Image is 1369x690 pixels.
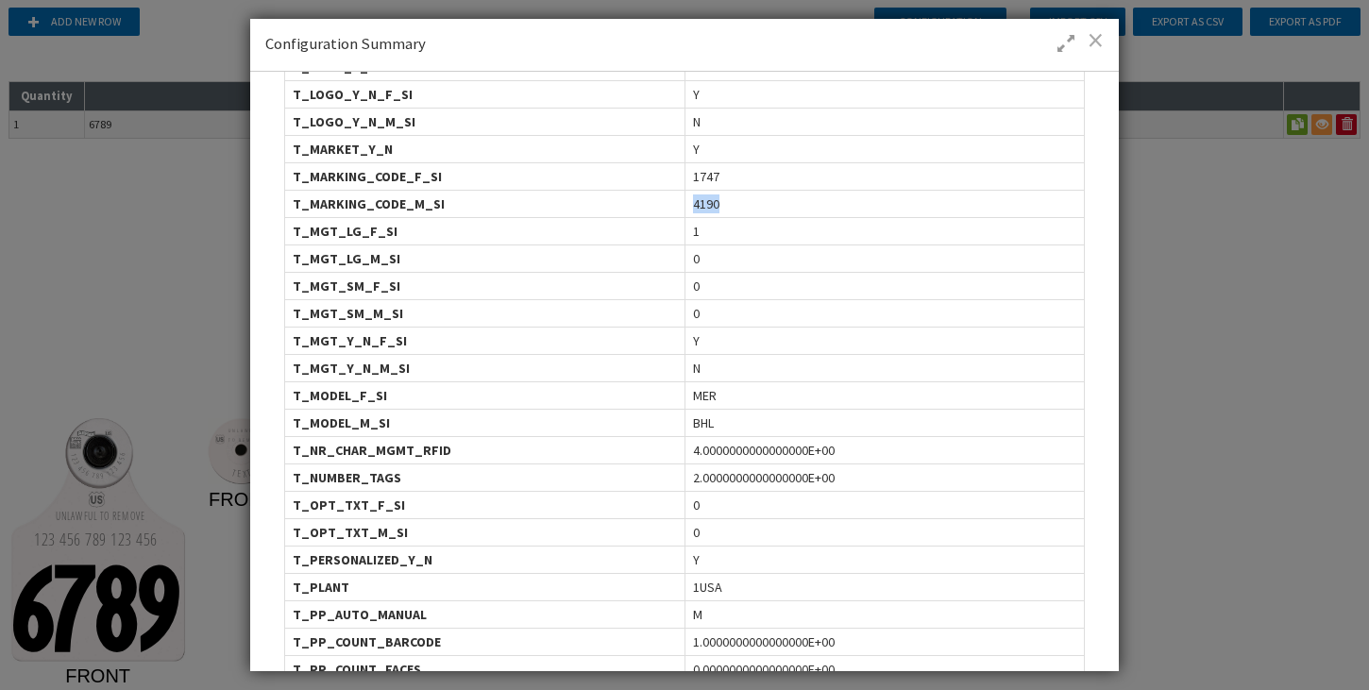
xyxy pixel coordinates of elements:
[285,656,684,682] div: T_PP_COUNT_FACES
[693,222,700,241] span: 1
[285,629,684,655] div: T_PP_COUNT_BARCODE
[285,218,684,244] div: T_MGT_LG_F_SI
[285,81,684,108] div: T_LOGO_Y_N_F_SI
[693,413,714,432] span: BHL
[285,109,684,135] div: T_LOGO_Y_N_M_SI
[693,249,700,268] span: 0
[693,632,835,651] span: 1.0000000000000000E+00
[285,136,684,162] div: T_MARKET_Y_N
[693,550,700,569] span: Y
[285,464,684,491] div: T_NUMBER_TAGS
[693,660,835,679] span: 0.0000000000000000E+00
[693,112,701,131] span: N
[693,167,719,186] span: 1747
[693,523,700,542] span: 0
[285,601,684,628] div: T_PP_AUTO_MANUAL
[285,355,684,381] div: T_MGT_Y_N_M_SI
[250,19,1119,72] div: Configuration Summary
[285,300,684,327] div: T_MGT_SM_M_SI
[285,273,684,299] div: T_MGT_SM_F_SI
[693,605,702,624] span: M
[693,277,700,295] span: 0
[693,386,717,405] span: MER
[693,194,719,213] span: 4190
[693,359,701,378] span: N
[693,468,835,487] span: 2.0000000000000000E+00
[285,574,684,600] div: T_PLANT
[693,441,835,460] span: 4.0000000000000000E+00
[285,191,684,217] div: T_MARKING_CODE_M_SI
[693,578,722,597] span: 1USA
[285,245,684,272] div: T_MGT_LG_M_SI
[693,85,700,104] span: Y
[693,140,700,159] span: Y
[285,519,684,546] div: T_OPT_TXT_M_SI
[693,304,700,323] span: 0
[285,547,684,573] div: T_PERSONALIZED_Y_N
[285,410,684,436] div: T_MODEL_M_SI
[285,163,684,190] div: T_MARKING_CODE_F_SI
[285,382,684,409] div: T_MODEL_F_SI
[693,331,700,350] span: Y
[285,328,684,354] div: T_MGT_Y_N_F_SI
[693,496,700,514] span: 0
[285,437,684,463] div: T_NR_CHAR_MGMT_RFID
[285,492,684,518] div: T_OPT_TXT_F_SI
